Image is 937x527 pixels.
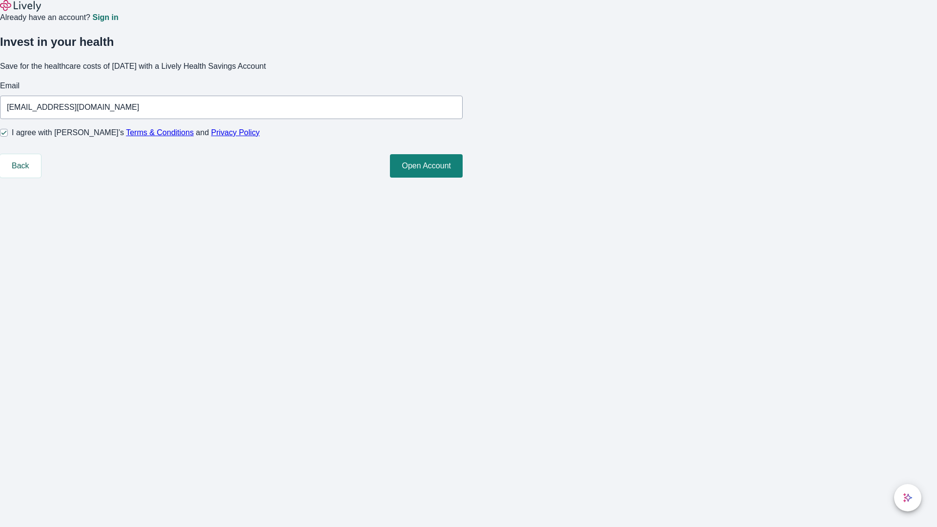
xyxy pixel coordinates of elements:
button: Open Account [390,154,463,178]
a: Terms & Conditions [126,128,194,137]
svg: Lively AI Assistant [903,493,913,503]
a: Privacy Policy [211,128,260,137]
a: Sign in [92,14,118,21]
span: I agree with [PERSON_NAME]’s and [12,127,260,139]
button: chat [894,484,921,511]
